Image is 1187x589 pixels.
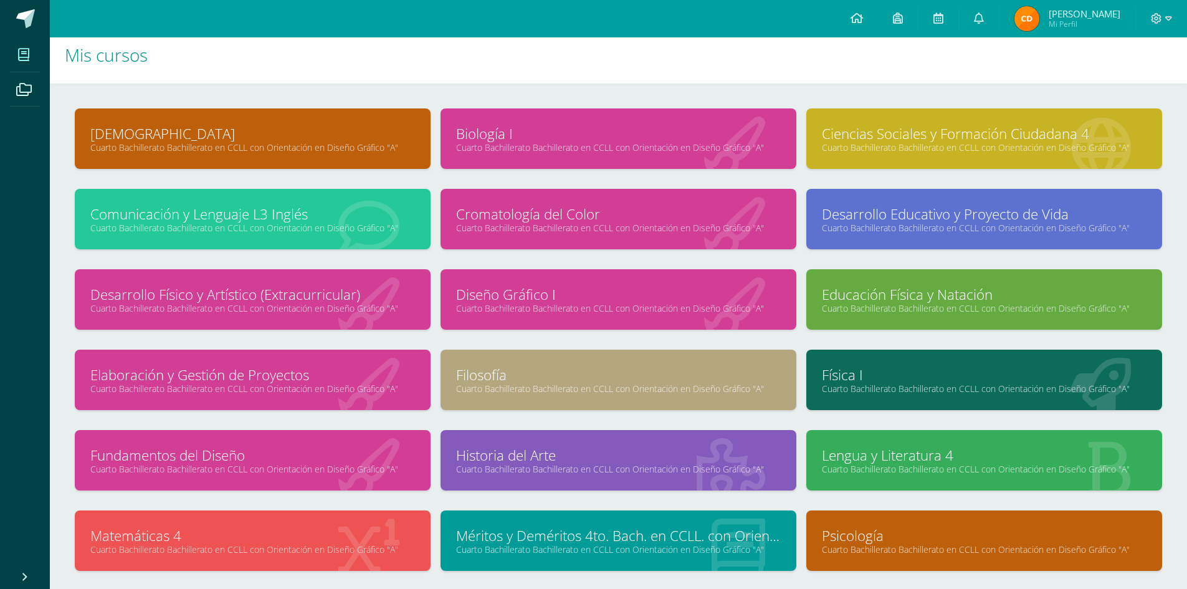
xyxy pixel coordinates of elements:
a: Cuarto Bachillerato Bachillerato en CCLL con Orientación en Diseño Gráfico "A" [456,544,781,555]
a: Cuarto Bachillerato Bachillerato en CCLL con Orientación en Diseño Gráfico "A" [90,544,415,555]
a: Cuarto Bachillerato Bachillerato en CCLL con Orientación en Diseño Gráfico "A" [456,463,781,475]
a: Desarrollo Educativo y Proyecto de Vida [822,204,1146,224]
a: Cuarto Bachillerato Bachillerato en CCLL con Orientación en Diseño Gráfico "A" [456,222,781,234]
a: Cuarto Bachillerato Bachillerato en CCLL con Orientación en Diseño Gráfico "A" [822,141,1146,153]
a: Matemáticas 4 [90,526,415,545]
a: Ciencias Sociales y Formación Ciudadana 4 [822,124,1146,143]
a: Filosofía [456,365,781,385]
a: Lengua y Literatura 4 [822,446,1146,465]
img: a678470f8f6611accaf208cc37e056cc.png [1014,6,1039,31]
a: Psicología [822,526,1146,545]
a: Cromatología del Color [456,204,781,224]
span: Mis cursos [65,43,148,67]
a: Diseño Gráfico I [456,285,781,304]
span: [PERSON_NAME] [1049,7,1120,20]
a: Cuarto Bachillerato Bachillerato en CCLL con Orientación en Diseño Gráfico "A" [456,302,781,314]
a: Cuarto Bachillerato Bachillerato en CCLL con Orientación en Diseño Gráfico "A" [90,463,415,475]
a: Cuarto Bachillerato Bachillerato en CCLL con Orientación en Diseño Gráfico "A" [822,544,1146,555]
a: Cuarto Bachillerato Bachillerato en CCLL con Orientación en Diseño Gráfico "A" [822,222,1146,234]
a: Comunicación y Lenguaje L3 Inglés [90,204,415,224]
a: Cuarto Bachillerato Bachillerato en CCLL con Orientación en Diseño Gráfico "A" [822,463,1146,475]
a: Cuarto Bachillerato Bachillerato en CCLL con Orientación en Diseño Gráfico "A" [822,302,1146,314]
a: Historia del Arte [456,446,781,465]
a: Cuarto Bachillerato Bachillerato en CCLL con Orientación en Diseño Gráfico "A" [90,141,415,153]
a: [DEMOGRAPHIC_DATA] [90,124,415,143]
a: Fundamentos del Diseño [90,446,415,465]
a: Cuarto Bachillerato Bachillerato en CCLL con Orientación en Diseño Gráfico "A" [90,222,415,234]
a: Desarrollo Físico y Artístico (Extracurricular) [90,285,415,304]
a: Méritos y Deméritos 4to. Bach. en CCLL. con Orientación en Diseño Gráfico "A" [456,526,781,545]
a: Cuarto Bachillerato Bachillerato en CCLL con Orientación en Diseño Gráfico "A" [456,383,781,395]
a: Cuarto Bachillerato Bachillerato en CCLL con Orientación en Diseño Gráfico "A" [90,302,415,314]
a: Cuarto Bachillerato Bachillerato en CCLL con Orientación en Diseño Gráfico "A" [822,383,1146,395]
span: Mi Perfil [1049,19,1120,29]
a: Cuarto Bachillerato Bachillerato en CCLL con Orientación en Diseño Gráfico "A" [456,141,781,153]
a: Biología I [456,124,781,143]
a: Elaboración y Gestión de Proyectos [90,365,415,385]
a: Cuarto Bachillerato Bachillerato en CCLL con Orientación en Diseño Gráfico "A" [90,383,415,395]
a: Educación Física y Natación [822,285,1146,304]
a: Física I [822,365,1146,385]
